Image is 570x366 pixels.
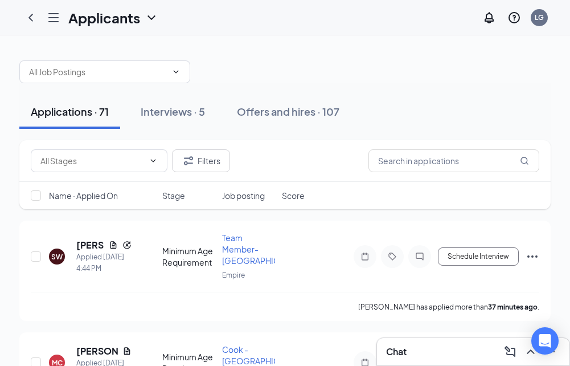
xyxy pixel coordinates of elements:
div: Interviews · 5 [141,104,205,119]
div: Minimum Age Requirement [162,245,215,268]
input: Search in applications [368,149,539,172]
svg: Filter [182,154,195,168]
svg: ChevronDown [145,11,158,25]
h1: Applicants [68,8,140,27]
svg: ChevronDown [171,67,181,76]
svg: Reapply [122,241,132,250]
svg: Hamburger [47,11,60,25]
svg: MagnifyingGlass [520,156,529,165]
svg: Document [122,347,132,356]
span: Job posting [222,190,265,201]
svg: Tag [386,252,399,261]
button: ChevronUp [522,343,540,361]
h3: Chat [386,345,407,358]
div: SW [51,252,63,262]
b: 37 minutes ago [488,303,538,311]
div: LG [535,13,544,22]
svg: Note [358,252,372,261]
button: ComposeMessage [501,343,519,361]
div: Applications · 71 [31,104,109,119]
button: Schedule Interview [438,247,519,266]
span: Cook - [GEOGRAPHIC_DATA] [222,344,305,366]
span: Empire [222,271,245,279]
svg: Document [109,241,118,250]
h5: [PERSON_NAME] [76,239,104,251]
svg: ChevronUp [524,345,538,359]
svg: ChatInactive [413,252,427,261]
div: Open Intercom Messenger [531,327,559,355]
svg: ComposeMessage [503,345,517,359]
h5: [PERSON_NAME] [76,345,118,357]
input: All Stages [40,154,144,167]
span: Name · Applied On [49,190,118,201]
svg: ChevronDown [149,156,158,165]
svg: QuestionInfo [507,11,521,25]
p: [PERSON_NAME] has applied more than . [358,302,539,312]
div: Applied [DATE] 4:44 PM [76,251,132,274]
span: Score [282,190,305,201]
span: Stage [162,190,185,201]
input: All Job Postings [29,66,167,78]
svg: Notifications [482,11,496,25]
button: Filter Filters [172,149,230,172]
span: Team Member-[GEOGRAPHIC_DATA] [222,233,305,266]
svg: ChevronLeft [24,11,38,25]
svg: Ellipses [526,250,539,263]
div: Offers and hires · 107 [237,104,339,119]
